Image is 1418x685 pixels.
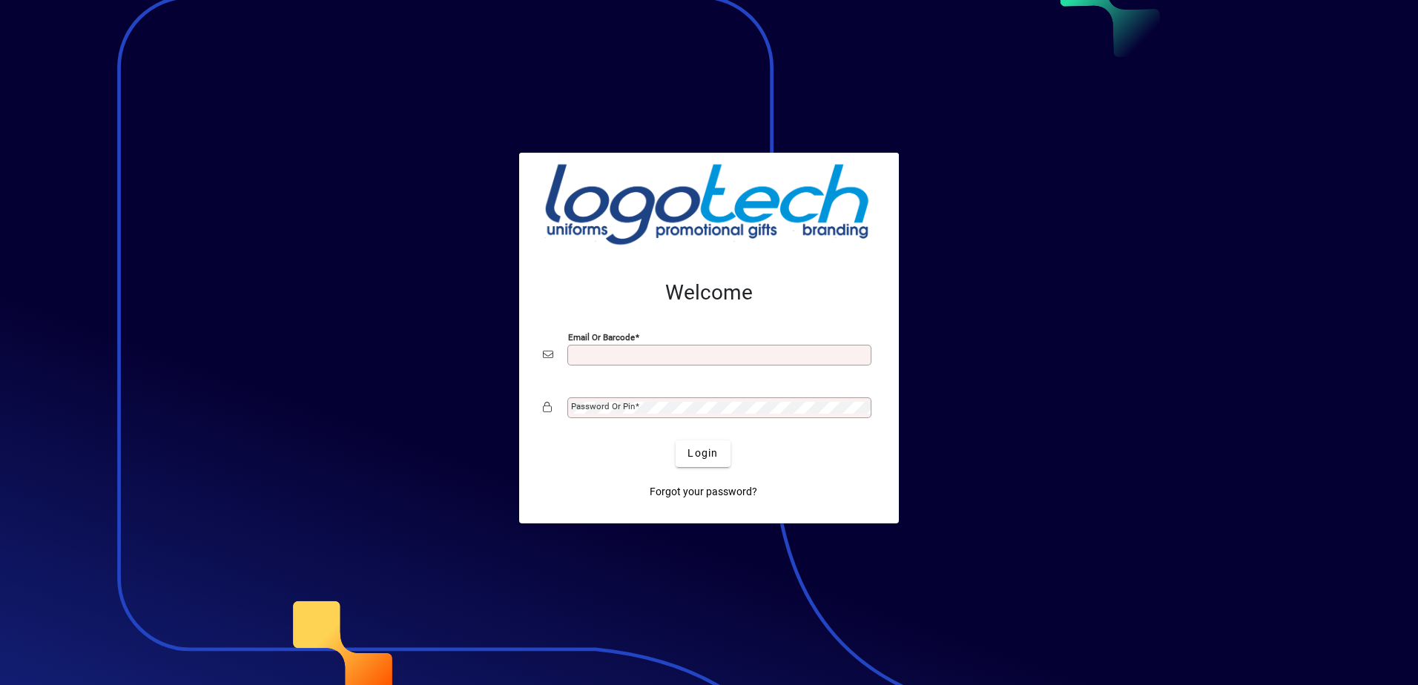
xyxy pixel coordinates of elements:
[650,484,757,500] span: Forgot your password?
[571,401,635,411] mat-label: Password or Pin
[687,446,718,461] span: Login
[543,280,875,305] h2: Welcome
[676,440,730,467] button: Login
[568,331,635,342] mat-label: Email or Barcode
[644,479,763,506] a: Forgot your password?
